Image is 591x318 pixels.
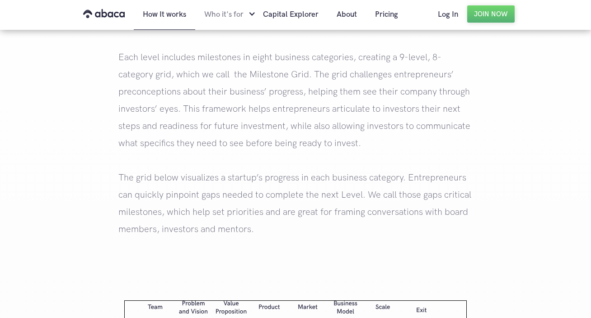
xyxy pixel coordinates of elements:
[467,5,515,23] a: Join Now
